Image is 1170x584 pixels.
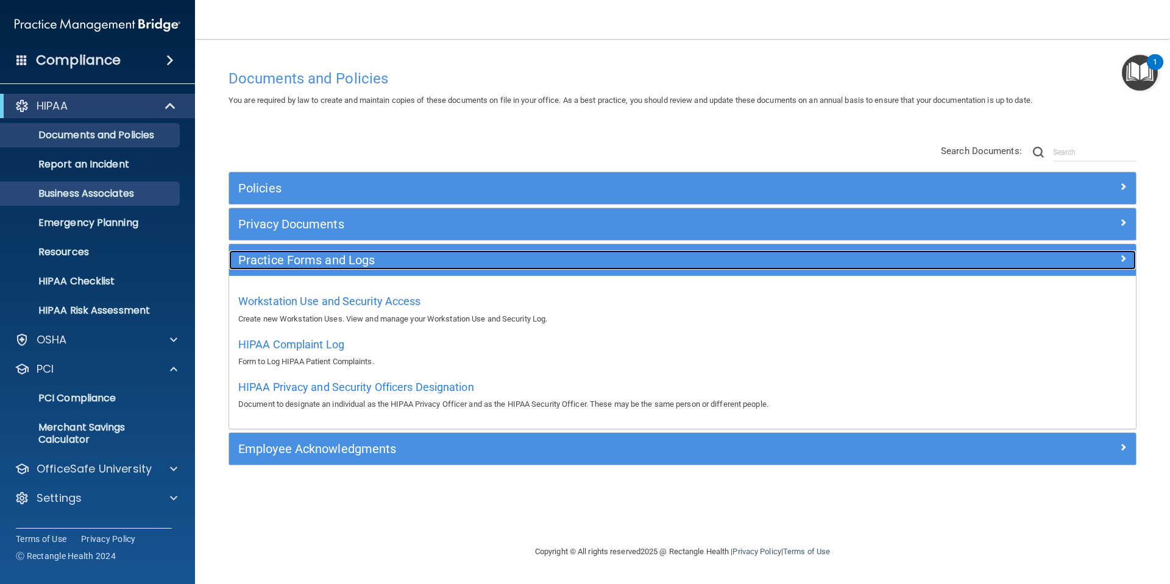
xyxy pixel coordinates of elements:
[1033,147,1044,158] img: ic-search.3b580494.png
[732,547,781,556] a: Privacy Policy
[1153,62,1157,78] div: 1
[8,304,174,317] p: HIPAA Risk Assessment
[15,99,177,113] a: HIPAA
[8,158,174,171] p: Report an Incident
[37,491,82,505] p: Settings
[81,533,136,545] a: Privacy Policy
[238,214,1127,234] a: Privacy Documents
[8,188,174,200] p: Business Associates
[8,217,174,229] p: Emergency Planning
[238,338,344,351] span: HIPAA Complaint Log
[238,354,1127,369] p: Form to Log HIPAA Patient Complaints.
[8,129,174,141] p: Documents and Policies
[8,421,174,446] p: Merchant Savings Calculator
[15,491,177,505] a: Settings
[37,362,54,376] p: PCI
[238,178,1127,198] a: Policies
[238,298,421,307] a: Workstation Use and Security Access
[229,96,1032,105] span: You are required by law to create and maintain copies of these documents on file in your office. ...
[8,275,174,287] p: HIPAA Checklist
[15,462,177,476] a: OfficeSafe University
[1053,143,1136,161] input: Search
[37,462,152,476] p: OfficeSafe University
[1122,55,1158,91] button: Open Resource Center, 1 new notification
[238,384,474,393] a: HIPAA Privacy and Security Officers Designation
[37,99,68,113] p: HIPAA
[238,181,900,195] h5: Policies
[8,392,174,404] p: PCI Compliance
[238,250,1127,270] a: Practice Forms and Logs
[238,397,1127,412] p: Document to designate an individual as the HIPAA Privacy Officer and as the HIPAA Security Office...
[238,439,1127,459] a: Employee Acknowledgments
[15,362,177,376] a: PCI
[460,532,905,571] div: Copyright © All rights reserved 2025 @ Rectangle Health | |
[238,253,900,267] h5: Practice Forms and Logs
[238,442,900,456] h5: Employee Acknowledgments
[15,13,180,37] img: PMB logo
[238,217,900,231] h5: Privacy Documents
[238,381,474,393] span: HIPAA Privacy and Security Officers Designation
[959,498,1155,546] iframe: Drift Widget Chat Controller
[238,295,421,308] span: Workstation Use and Security Access
[238,341,344,350] a: HIPAA Complaint Log
[229,71,1136,86] h4: Documents and Policies
[238,312,1127,326] p: Create new Workstation Uses. View and manage your Workstation Use and Security Log.
[37,332,67,347] p: OSHA
[8,246,174,258] p: Resources
[36,52,121,69] h4: Compliance
[16,550,116,562] span: Ⓒ Rectangle Health 2024
[783,547,830,556] a: Terms of Use
[15,332,177,347] a: OSHA
[16,533,66,545] a: Terms of Use
[941,146,1022,157] span: Search Documents:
